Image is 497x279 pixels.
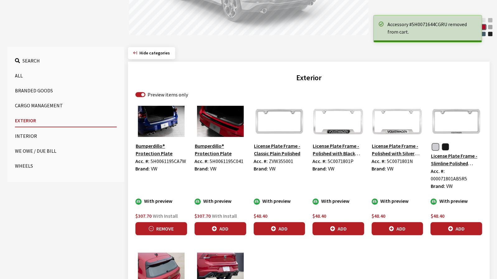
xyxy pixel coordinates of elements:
[195,157,209,165] label: Acc. #:
[254,106,305,137] img: Image for License Plate Frame - Classic Plain Polished
[195,165,209,172] label: Brand:
[442,143,449,151] button: Black
[430,106,482,137] img: Image for License Plate Frame - Slimline Polished Volkswagen Logo
[372,165,386,172] label: Brand:
[195,142,246,157] button: Bumperdillo® Protection Plate
[480,17,486,23] div: Opal White Pearl
[195,106,246,137] img: Image for Bumperdillo® Protection Plate
[328,158,354,164] span: 5C0071801P
[312,213,326,219] span: $48.40
[269,165,276,172] span: VW
[210,158,243,164] span: 5H0061195C041
[15,160,117,172] button: Wheels
[372,106,423,137] img: Image for License Plate Frame - Polished with Silver Volkswagen Logo
[432,143,439,151] button: Polished
[254,165,268,172] label: Brand:
[195,222,246,235] button: Add
[372,213,385,219] span: $48.40
[387,21,475,35] div: Accessory #5H0071644CGRU removed from cart.
[387,158,413,164] span: 5C0071801N
[372,157,386,165] label: Acc. #:
[430,167,444,175] label: Acc. #:
[135,197,187,205] div: With preview
[135,165,150,172] label: Brand:
[151,165,157,172] span: VW
[372,222,423,235] button: Add
[430,182,445,190] label: Brand:
[430,222,482,235] button: Add
[153,213,178,219] span: With Install
[487,24,493,30] div: Moonstone Gray
[135,222,187,235] button: Remove
[15,145,117,157] button: We Owe / Due Bill
[430,175,467,182] span: 000071801AB5R5
[151,158,186,164] span: 5H0061195CA7W
[135,213,152,219] span: $307.70
[212,213,237,219] span: With Install
[195,213,211,219] span: $307.70
[148,91,188,98] label: Preview items only
[387,165,394,172] span: VW
[487,17,493,23] div: Alpine Silver Metallic
[15,114,117,127] button: Exterior
[254,197,305,205] div: With preview
[15,69,117,82] button: All
[22,58,40,64] span: Search
[372,197,423,205] div: With preview
[254,142,305,157] button: License Plate Frame - Classic Plain Polished
[135,142,187,157] button: Bumperdillo® Protection Plate
[487,31,493,37] div: Mythos Black Metallic
[312,165,327,172] label: Brand:
[210,165,217,172] span: VW
[254,213,267,219] span: $48.40
[135,106,187,137] img: Image for Bumperdillo® Protection Plate
[430,152,482,167] button: License Plate Frame - Slimline Polished Volkswagen Logo
[15,130,117,142] button: Interior
[312,142,364,157] button: License Plate Frame - Polished with Black Volkswagen Logo
[312,106,364,137] img: Image for License Plate Frame - Polished with Black Volkswagen Logo
[195,197,246,205] div: With preview
[135,157,149,165] label: Acc. #:
[312,157,326,165] label: Acc. #:
[312,222,364,235] button: Add
[430,197,482,205] div: With preview
[446,183,452,189] span: VW
[372,142,423,157] button: License Plate Frame - Polished with Silver Volkswagen Logo
[480,31,486,37] div: Slate Blue Metallic
[269,158,293,164] span: ZVW355001
[430,213,444,219] span: $48.40
[139,50,170,56] span: Click to hide category section.
[312,197,364,205] div: With preview
[135,72,482,83] h2: Exterior
[128,47,175,59] button: Hide categories
[254,157,268,165] label: Acc. #:
[254,222,305,235] button: Add
[328,165,335,172] span: VW
[480,24,486,30] div: Kings Red Metallic
[15,99,117,112] button: Cargo Management
[15,84,117,97] button: Branded Goods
